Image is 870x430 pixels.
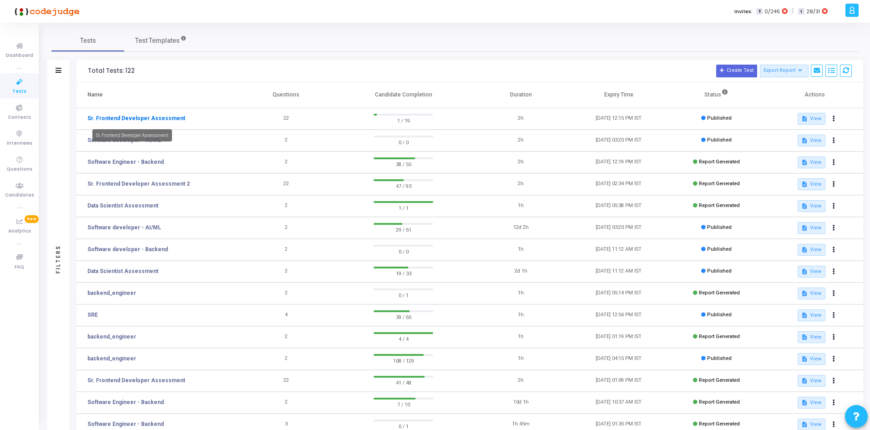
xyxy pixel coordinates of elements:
mat-icon: description [801,290,808,297]
a: backend_engineer [87,289,136,297]
span: Published [707,355,732,361]
a: Sr. Frontend Developer Assessment [87,114,185,122]
span: Questions [6,166,32,173]
td: [DATE] 12:15 PM IST [570,108,668,130]
td: 2h [472,108,570,130]
span: 1 / 1 [374,203,433,212]
mat-icon: description [801,116,808,122]
div: Total Tests: 122 [88,67,135,75]
button: View [798,397,825,409]
button: View [798,375,825,387]
td: [DATE] 01:19 PM IST [570,326,668,348]
mat-icon: description [801,421,808,428]
span: 19 / 33 [374,268,433,278]
span: FAQ [15,263,24,271]
label: Invites: [734,8,753,15]
td: [DATE] 12:56 PM IST [570,304,668,326]
span: Report Generated [699,290,740,296]
mat-icon: description [801,268,808,275]
mat-icon: description [801,181,808,187]
td: 2 [237,326,335,348]
td: 2 [237,283,335,304]
span: T [756,8,762,15]
mat-icon: description [801,334,808,340]
button: View [798,244,825,256]
span: Published [707,224,732,230]
a: backend_engineer [87,333,136,341]
span: Report Generated [699,202,740,208]
span: Candidates [5,192,34,199]
span: 0 / 1 [374,290,433,299]
td: 2 [237,348,335,370]
td: 2h [472,130,570,152]
a: Data Scientist Assessment [87,202,158,210]
td: 2 [237,195,335,217]
td: 2h [472,173,570,195]
td: 12d 2h [472,217,570,239]
span: 7 / 10 [374,400,433,409]
td: [DATE] 03:20 PM IST [570,217,668,239]
span: Report Generated [699,181,740,187]
th: Candidate Completion [335,82,472,108]
td: 1h [472,195,570,217]
mat-icon: description [801,356,808,362]
td: 2 [237,130,335,152]
mat-icon: description [801,137,808,144]
a: Software Engineer - Backend [87,158,164,166]
span: 0 / 0 [374,247,433,256]
td: 2 [237,261,335,283]
span: Published [707,137,732,143]
span: 1 / 19 [374,116,433,125]
td: 2h [472,152,570,173]
span: 29 / 61 [374,225,433,234]
td: 1h [472,304,570,326]
span: Report Generated [699,377,740,383]
a: Software Engineer - Backend [87,398,164,406]
button: View [798,222,825,234]
td: 2 [237,239,335,261]
mat-icon: description [801,203,808,209]
td: [DATE] 02:34 PM IST [570,173,668,195]
button: View [798,331,825,343]
span: Report Generated [699,421,740,427]
a: Data Scientist Assessment [87,267,158,275]
td: [DATE] 01:09 PM IST [570,370,668,392]
span: Contests [8,114,31,121]
td: [DATE] 11:12 AM IST [570,239,668,261]
td: 2 [237,152,335,173]
span: 28/31 [806,8,820,15]
span: 0 / 0 [374,137,433,147]
th: Duration [472,82,570,108]
button: View [798,309,825,321]
button: View [798,135,825,147]
span: Published [707,115,732,121]
button: View [798,288,825,299]
td: 1h [472,283,570,304]
a: Sr. Frontend Developer Assessment 2 [87,180,190,188]
span: Test Templates [135,36,180,46]
mat-icon: description [801,159,808,166]
span: Analytics [8,228,31,235]
button: Export Report [760,65,809,77]
span: 4 / 4 [374,334,433,343]
span: | [792,6,794,16]
td: 1h [472,239,570,261]
a: Software developer - Backend [87,245,168,253]
div: Filters [54,209,62,309]
td: [DATE] 05:14 PM IST [570,283,668,304]
img: logo [11,2,80,20]
span: Report Generated [699,159,740,165]
span: 47 / 93 [374,181,433,190]
td: [DATE] 10:37 AM IST [570,392,668,414]
td: 22 [237,173,335,195]
a: SRE [87,311,98,319]
td: 1h [472,348,570,370]
span: I [798,8,804,15]
span: Published [707,268,732,274]
span: Tests [80,36,96,46]
span: 0/246 [764,8,780,15]
span: 41 / 48 [374,378,433,387]
td: [DATE] 05:38 PM IST [570,195,668,217]
td: 2 [237,392,335,414]
td: [DATE] 03:20 PM IST [570,130,668,152]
